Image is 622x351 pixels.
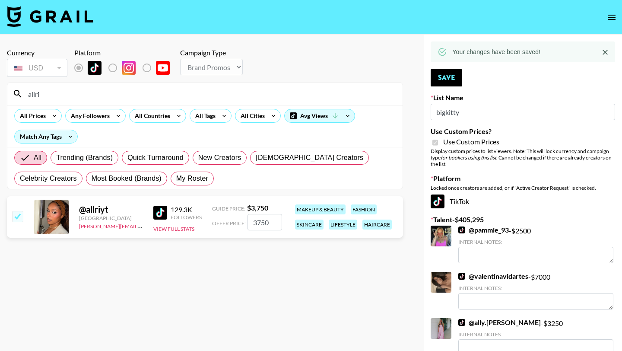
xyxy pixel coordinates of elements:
img: YouTube [156,61,170,75]
div: - $ 2500 [458,226,613,263]
div: All Countries [130,109,172,122]
img: TikTok [431,195,444,208]
img: Grail Talent [7,6,93,27]
div: Display custom prices to list viewers. Note: This will lock currency and campaign type . Cannot b... [431,148,615,167]
img: TikTok [458,273,465,280]
strong: $ 3,750 [247,204,268,212]
span: Most Booked (Brands) [92,173,162,184]
img: TikTok [458,319,465,326]
div: Campaign Type [180,48,243,57]
div: Match Any Tags [15,130,77,143]
div: lifestyle [329,220,357,230]
span: Offer Price: [212,220,246,227]
div: All Prices [15,109,48,122]
div: Internal Notes: [458,239,613,245]
label: List Name [431,93,615,102]
img: TikTok [153,206,167,220]
label: Talent - $ 405,295 [431,215,615,224]
div: Your changes have been saved! [452,44,540,60]
div: - $ 7000 [458,272,613,310]
div: Currency is locked to USD [7,57,67,79]
input: 3,750 [248,214,282,230]
button: View Full Stats [153,226,194,232]
span: My Roster [176,173,208,184]
div: Locked once creators are added, or if "Active Creator Request" is checked. [431,185,615,191]
div: 129.3K [171,205,202,214]
div: Currency [7,48,67,57]
button: open drawer [603,9,620,26]
button: Save [431,69,462,86]
div: Avg Views [285,109,355,122]
div: TikTok [431,195,615,208]
span: Use Custom Prices [443,137,499,146]
input: Search by User Name [23,87,397,101]
div: Followers [171,214,202,220]
span: New Creators [198,153,241,163]
a: @ally.[PERSON_NAME] [458,318,541,327]
div: Internal Notes: [458,285,613,291]
div: haircare [362,220,392,230]
div: Internal Notes: [458,331,613,338]
label: Use Custom Prices? [431,127,615,136]
div: List locked to TikTok. [74,59,177,77]
span: Trending (Brands) [56,153,113,163]
a: [PERSON_NAME][EMAIL_ADDRESS][PERSON_NAME][DOMAIN_NAME] [79,221,248,230]
div: Any Followers [66,109,111,122]
div: All Cities [235,109,267,122]
em: for bookers using this list [441,154,496,161]
label: Platform [431,174,615,183]
a: @valentinavidartes [458,272,528,281]
div: skincare [295,220,324,230]
button: Close [599,46,612,59]
a: @pammie_93 [458,226,509,234]
div: All Tags [190,109,217,122]
div: fashion [351,204,377,214]
span: [DEMOGRAPHIC_DATA] Creators [256,153,363,163]
div: makeup & beauty [295,204,346,214]
div: [GEOGRAPHIC_DATA] [79,215,143,221]
img: TikTok [88,61,102,75]
div: Platform [74,48,177,57]
div: USD [9,61,66,76]
img: TikTok [458,227,465,233]
img: Instagram [122,61,136,75]
span: Guide Price: [212,205,245,212]
span: Celebrity Creators [20,173,77,184]
span: Quick Turnaround [127,153,184,163]
div: @ allriyt [79,204,143,215]
span: All [34,153,41,163]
